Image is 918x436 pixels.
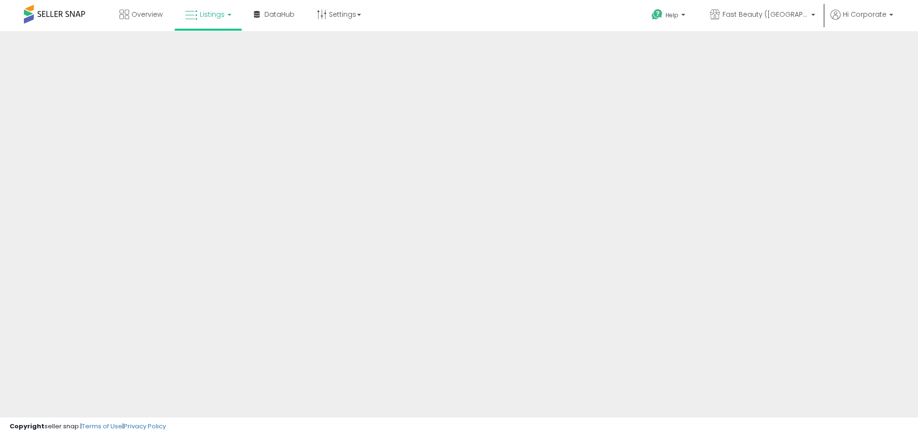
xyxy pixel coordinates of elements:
[200,10,225,19] span: Listings
[10,422,166,431] div: seller snap | |
[124,422,166,431] a: Privacy Policy
[10,422,44,431] strong: Copyright
[651,9,663,21] i: Get Help
[666,11,678,19] span: Help
[722,10,809,19] span: Fast Beauty ([GEOGRAPHIC_DATA])
[843,10,886,19] span: Hi Corporate
[831,10,893,31] a: Hi Corporate
[82,422,122,431] a: Terms of Use
[131,10,163,19] span: Overview
[264,10,295,19] span: DataHub
[644,1,695,31] a: Help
